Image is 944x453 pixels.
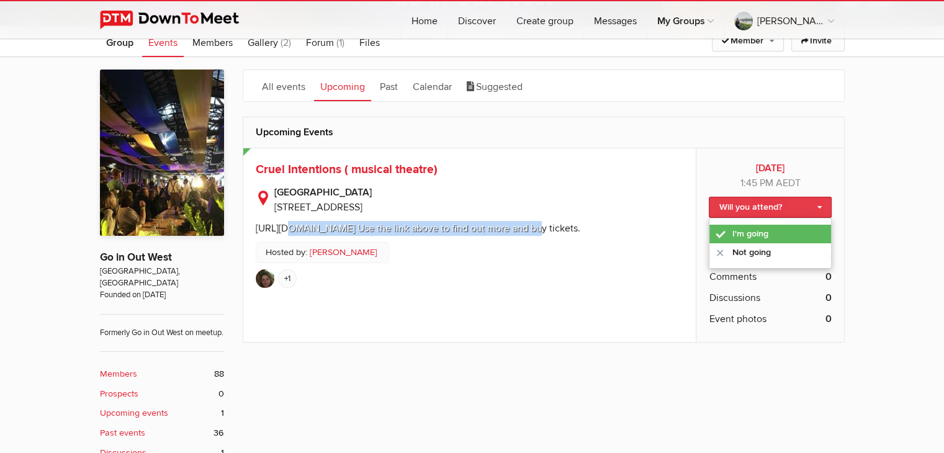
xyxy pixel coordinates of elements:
[448,1,506,38] a: Discover
[353,26,386,57] a: Files
[278,269,297,288] a: +1
[100,406,224,420] a: Upcoming events 1
[274,201,362,213] span: [STREET_ADDRESS]
[407,70,458,101] a: Calendar
[100,426,145,440] b: Past events
[256,242,389,263] p: Hosted by:
[791,30,845,52] a: Invite
[300,26,351,57] a: Forum (1)
[221,406,224,420] span: 1
[241,26,297,57] a: Gallery (2)
[825,269,832,284] b: 0
[100,367,137,381] b: Members
[218,387,224,401] span: 0
[647,1,724,38] a: My Groups
[314,70,371,101] a: Upcoming
[402,1,447,38] a: Home
[709,243,830,262] a: Not going
[709,312,766,326] span: Event photos
[724,1,844,38] a: [PERSON_NAME]
[100,289,224,301] span: Founded on [DATE]
[142,26,184,57] a: Events
[256,222,580,235] div: [URL][DOMAIN_NAME] Use the link above to find out more and buy tickets.
[100,406,168,420] b: Upcoming events
[359,37,380,49] span: Files
[825,312,832,326] b: 0
[825,290,832,305] b: 0
[186,26,239,57] a: Members
[100,314,224,339] span: Formerly Go in Out West on meetup.
[192,37,233,49] span: Members
[709,161,831,176] b: [DATE]
[256,117,832,147] h2: Upcoming Events
[281,37,291,49] span: (2)
[310,246,377,259] a: [PERSON_NAME]
[106,37,133,49] span: Group
[100,70,224,235] img: Go in Out West
[712,30,784,52] a: Member
[100,426,224,440] a: Past events 36
[256,269,274,288] img: Mashelle
[100,387,138,401] b: Prospects
[584,1,647,38] a: Messages
[336,37,344,49] span: (1)
[100,387,224,401] a: Prospects 0
[709,197,831,218] a: Will you attend?
[256,162,438,177] a: Cruel Intentions ( musical theatre)
[100,367,224,381] a: Members 88
[740,177,773,189] span: 1:45 PM
[256,70,312,101] a: All events
[374,70,404,101] a: Past
[214,426,224,440] span: 36
[709,269,756,284] span: Comments
[709,290,760,305] span: Discussions
[461,70,529,101] a: Suggested
[709,225,830,243] a: I'm going
[274,185,684,200] b: [GEOGRAPHIC_DATA]
[214,367,224,381] span: 88
[148,37,178,49] span: Events
[100,26,140,57] a: Group
[100,251,172,264] a: Go in Out West
[100,11,258,29] img: DownToMeet
[248,37,278,49] span: Gallery
[506,1,583,38] a: Create group
[775,177,800,189] span: Australia/Melbourne
[306,37,334,49] span: Forum
[100,266,224,290] span: [GEOGRAPHIC_DATA], [GEOGRAPHIC_DATA]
